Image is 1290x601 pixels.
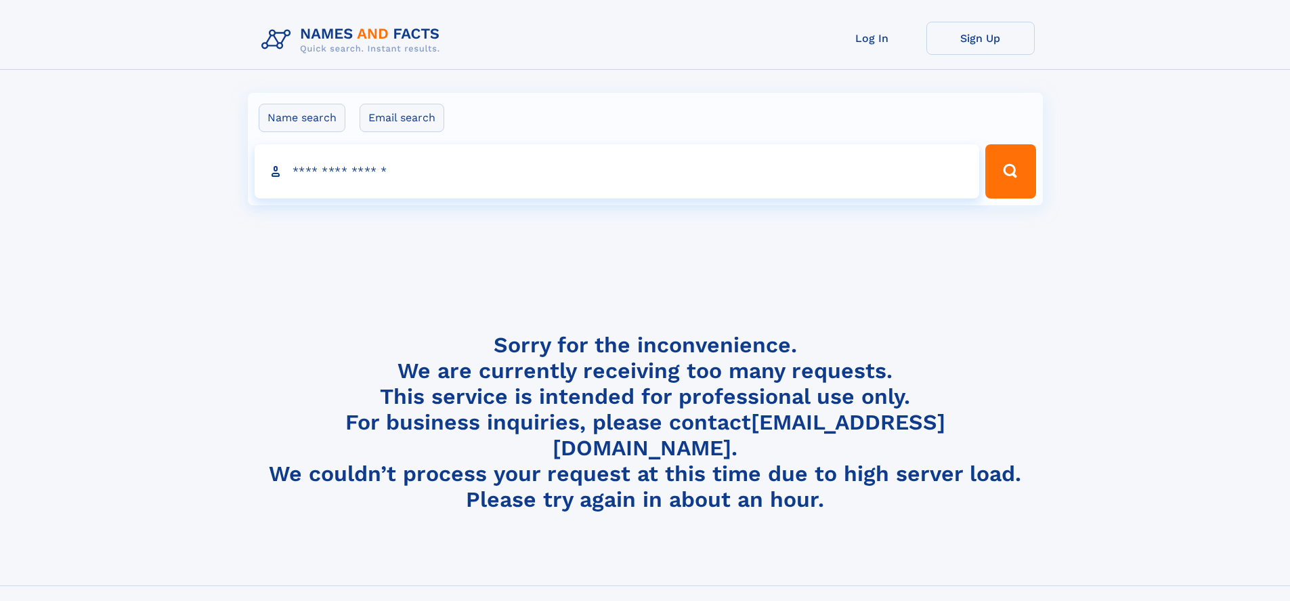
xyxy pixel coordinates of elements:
[985,144,1035,199] button: Search Button
[256,22,451,58] img: Logo Names and Facts
[259,104,345,132] label: Name search
[256,332,1035,513] h4: Sorry for the inconvenience. We are currently receiving too many requests. This service is intend...
[360,104,444,132] label: Email search
[926,22,1035,55] a: Sign Up
[553,409,945,461] a: [EMAIL_ADDRESS][DOMAIN_NAME]
[818,22,926,55] a: Log In
[255,144,980,199] input: search input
